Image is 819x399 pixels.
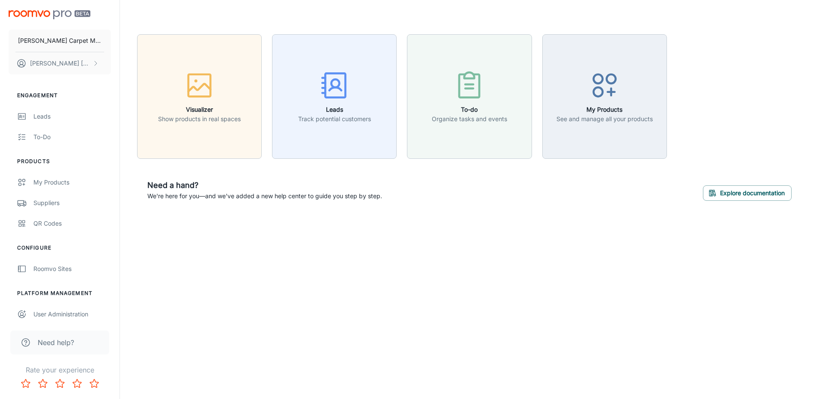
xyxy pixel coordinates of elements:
[33,219,111,228] div: QR Codes
[33,198,111,208] div: Suppliers
[556,105,653,114] h6: My Products
[703,188,792,197] a: Explore documentation
[407,34,532,159] button: To-doOrganize tasks and events
[556,114,653,124] p: See and manage all your products
[407,92,532,100] a: To-doOrganize tasks and events
[542,34,667,159] button: My ProductsSee and manage all your products
[158,105,241,114] h6: Visualizer
[33,178,111,187] div: My Products
[147,191,382,201] p: We're here for you—and we've added a new help center to guide you step by step.
[703,185,792,201] button: Explore documentation
[542,92,667,100] a: My ProductsSee and manage all your products
[432,105,507,114] h6: To-do
[298,114,371,124] p: Track potential customers
[30,59,90,68] p: [PERSON_NAME] [PERSON_NAME]
[272,92,397,100] a: LeadsTrack potential customers
[18,36,102,45] p: [PERSON_NAME] Carpet Mill Outlet
[137,34,262,159] button: VisualizerShow products in real spaces
[9,52,111,74] button: [PERSON_NAME] [PERSON_NAME]
[9,30,111,52] button: [PERSON_NAME] Carpet Mill Outlet
[272,34,397,159] button: LeadsTrack potential customers
[298,105,371,114] h6: Leads
[432,114,507,124] p: Organize tasks and events
[147,179,382,191] h6: Need a hand?
[158,114,241,124] p: Show products in real spaces
[33,132,111,142] div: To-do
[33,112,111,121] div: Leads
[9,10,90,19] img: Roomvo PRO Beta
